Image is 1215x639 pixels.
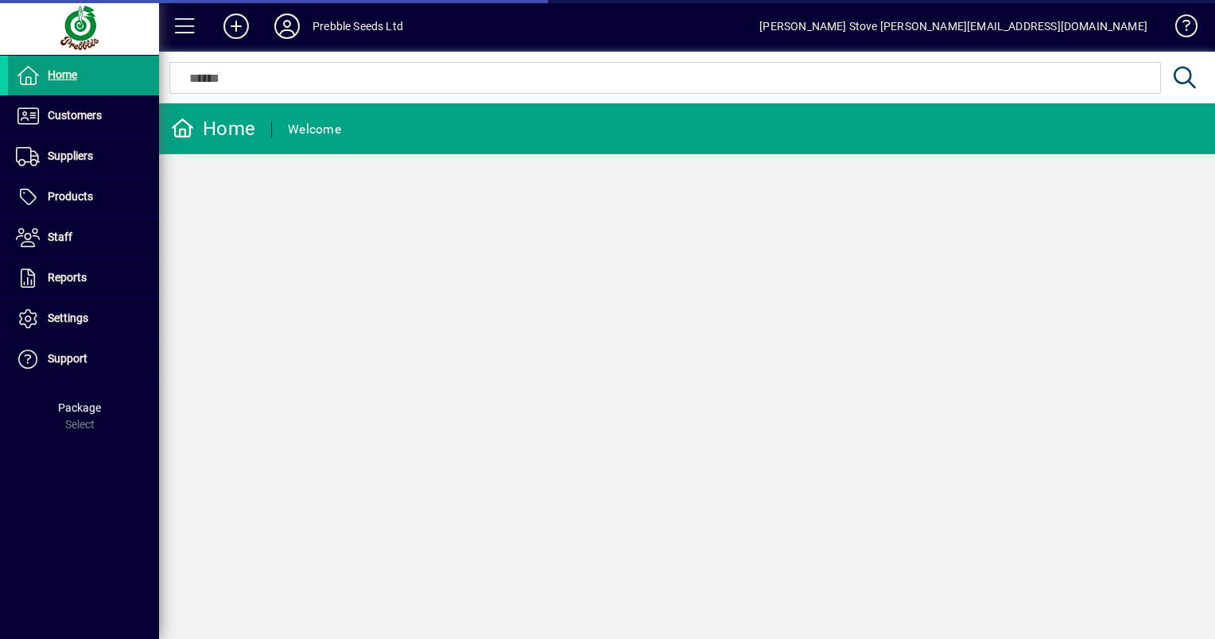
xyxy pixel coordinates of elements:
[48,312,88,324] span: Settings
[759,14,1147,39] div: [PERSON_NAME] Stove [PERSON_NAME][EMAIL_ADDRESS][DOMAIN_NAME]
[48,352,87,365] span: Support
[211,12,262,41] button: Add
[48,190,93,203] span: Products
[48,109,102,122] span: Customers
[8,339,159,379] a: Support
[8,137,159,176] a: Suppliers
[8,299,159,339] a: Settings
[8,258,159,298] a: Reports
[48,149,93,162] span: Suppliers
[48,68,77,81] span: Home
[48,271,87,284] span: Reports
[8,218,159,258] a: Staff
[48,230,72,243] span: Staff
[262,12,312,41] button: Profile
[58,401,101,414] span: Package
[288,117,341,142] div: Welcome
[312,14,403,39] div: Prebble Seeds Ltd
[8,177,159,217] a: Products
[1163,3,1195,55] a: Knowledge Base
[171,116,255,141] div: Home
[8,96,159,136] a: Customers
